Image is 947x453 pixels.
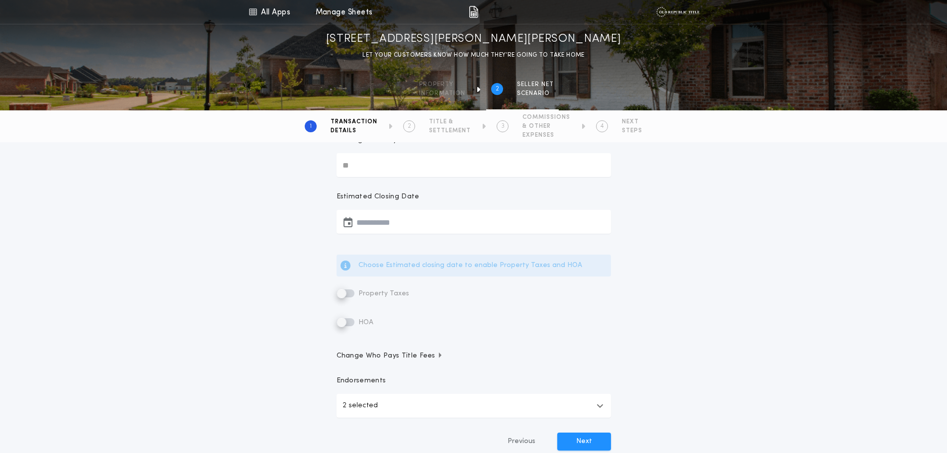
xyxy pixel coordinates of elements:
[622,127,642,135] span: STEPS
[362,50,585,60] p: LET YOUR CUSTOMERS KNOW HOW MUCH THEY’RE GOING TO TAKE HOME
[337,376,611,386] p: Endorsements
[337,192,611,202] p: Estimated Closing Date
[522,131,570,139] span: EXPENSES
[337,351,611,361] button: Change Who Pays Title Fees
[429,118,471,126] span: TITLE &
[337,153,611,177] input: Existing Loan Payoff
[517,81,554,89] span: SELLER NET
[522,122,570,130] span: & OTHER
[337,394,611,418] button: 2 selected
[331,118,377,126] span: TRANSACTION
[331,127,377,135] span: DETAILS
[326,31,621,47] h1: [STREET_ADDRESS][PERSON_NAME][PERSON_NAME]
[501,122,505,130] h2: 3
[429,127,471,135] span: SETTLEMENT
[419,90,465,97] span: information
[469,6,478,18] img: img
[310,122,312,130] h2: 1
[517,90,554,97] span: SCENARIO
[522,113,570,121] span: COMMISSIONS
[656,7,699,17] img: vs-icon
[408,122,411,130] h2: 2
[343,400,378,412] p: 2 selected
[601,122,604,130] h2: 4
[356,319,373,326] span: HOA
[488,433,555,451] button: Previous
[356,290,409,297] span: Property Taxes
[557,433,611,451] button: Next
[337,351,443,361] span: Change Who Pays Title Fees
[496,85,499,93] h2: 2
[419,81,465,89] span: Property
[622,118,642,126] span: NEXT
[358,261,582,271] p: Choose Estimated closing date to enable Property Taxes and HOA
